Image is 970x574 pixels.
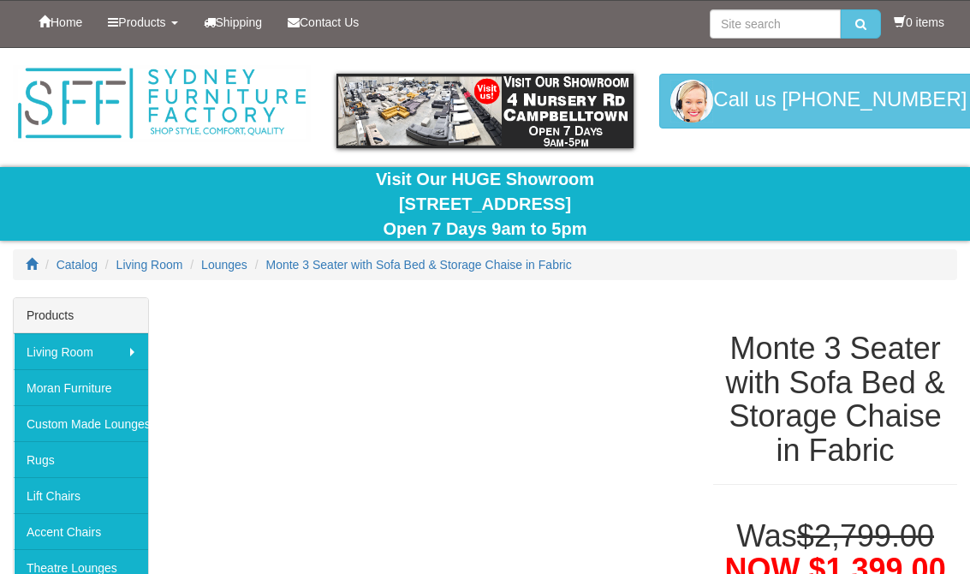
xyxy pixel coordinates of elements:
[95,1,190,44] a: Products
[300,15,359,29] span: Contact Us
[713,332,957,467] h1: Monte 3 Seater with Sofa Bed & Storage Chaise in Fabric
[14,298,148,333] div: Products
[14,405,148,441] a: Custom Made Lounges
[797,518,934,553] del: $2,799.00
[191,1,276,44] a: Shipping
[13,65,311,142] img: Sydney Furniture Factory
[118,15,165,29] span: Products
[116,258,183,272] a: Living Room
[894,14,944,31] li: 0 items
[201,258,247,272] a: Lounges
[26,1,95,44] a: Home
[216,15,263,29] span: Shipping
[51,15,82,29] span: Home
[336,74,634,148] img: showroom.gif
[57,258,98,272] a: Catalog
[14,513,148,549] a: Accent Chairs
[14,477,148,513] a: Lift Chairs
[13,167,957,241] div: Visit Our HUGE Showroom [STREET_ADDRESS] Open 7 Days 9am to 5pm
[710,9,841,39] input: Site search
[14,441,148,477] a: Rugs
[275,1,372,44] a: Contact Us
[14,333,148,369] a: Living Room
[14,369,148,405] a: Moran Furniture
[266,258,572,272] a: Monte 3 Seater with Sofa Bed & Storage Chaise in Fabric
